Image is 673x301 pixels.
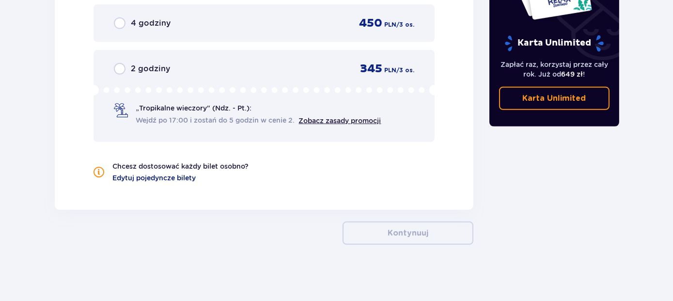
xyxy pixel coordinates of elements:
p: Kontynuuj [388,228,428,238]
button: Kontynuuj [343,222,473,245]
p: Zapłać raz, korzystaj przez cały rok. Już od ! [499,60,610,79]
span: Wejdź po 17:00 i zostań do 5 godzin w cenie 2. [136,115,295,125]
p: PLN [384,20,396,29]
p: 450 [359,16,382,31]
p: 2 godziny [131,63,171,74]
p: PLN [384,66,396,75]
p: 4 godziny [131,18,171,29]
p: Chcesz dostosować każdy bilet osobno? [113,161,249,171]
a: Edytuj pojedyncze bilety [113,173,196,183]
p: „Tropikalne wieczory" (Ndz. - Pt.): [136,103,251,113]
span: 649 zł [561,70,583,78]
a: Karta Unlimited [499,87,610,110]
p: Karta Unlimited [504,35,605,52]
p: 345 [360,62,382,76]
p: Karta Unlimited [522,93,586,104]
p: / 3 os. [396,66,414,75]
a: Zobacz zasady promocji [299,117,381,125]
p: / 3 os. [396,20,414,29]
